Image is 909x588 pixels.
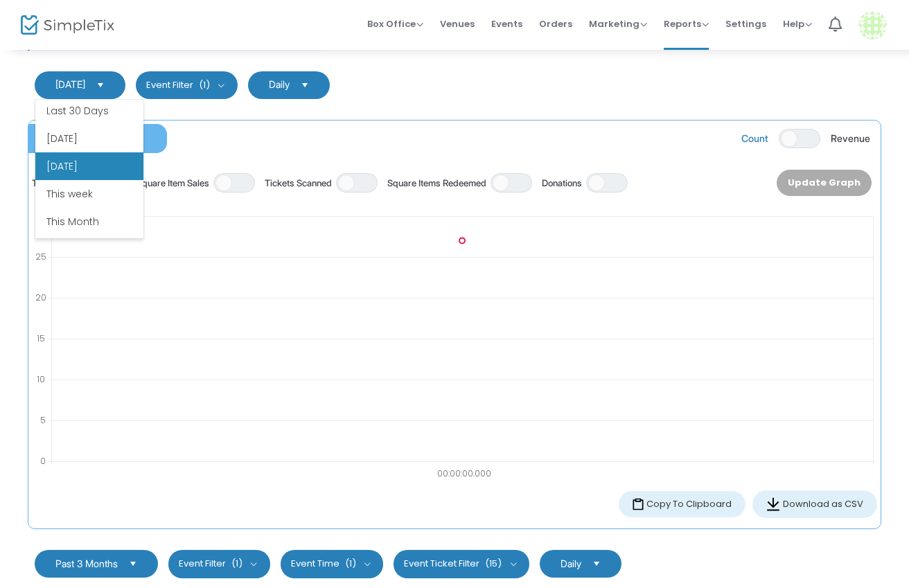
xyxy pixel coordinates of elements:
[40,455,46,467] text: 0
[664,17,709,30] span: Reports
[752,490,877,518] button: Download as CSV
[37,373,45,385] text: 10
[783,17,812,30] span: Help
[123,558,143,569] button: Select
[265,177,332,190] label: Tickets Scanned
[831,131,870,145] label: Revenue
[589,17,647,30] span: Marketing
[40,414,46,426] text: 5
[725,6,766,42] span: Settings
[394,550,529,578] button: Event Ticket Filter(15)
[766,497,780,511] img: donwload-icon
[485,558,502,569] span: (15)
[35,97,143,125] li: Last 30 Days
[55,78,85,90] span: [DATE]
[32,177,81,190] label: Ticket Sales
[437,467,491,479] text: 00:00:00.000
[367,17,423,30] span: Box Office
[35,180,143,208] li: This week
[35,152,143,180] li: [DATE]
[199,80,210,91] span: (1)
[91,80,110,91] button: Select
[440,6,475,42] span: Venues
[136,177,209,190] label: Square Item Sales
[37,332,45,344] text: 15
[491,6,522,42] span: Events
[281,550,384,578] button: Event Time(1)
[35,208,143,235] li: This Month
[35,292,46,303] text: 20
[136,71,238,99] button: Event Filter(1)
[55,558,118,569] span: Past 3 Months
[741,131,768,145] label: Count
[231,558,242,569] span: (1)
[561,558,581,570] span: Daily
[35,235,143,263] li: Last Month
[345,558,356,569] span: (1)
[35,251,46,262] text: 25
[542,177,582,190] label: Donations
[269,79,290,91] span: Daily
[295,80,315,91] button: Select
[619,491,745,517] button: Copy To Clipboard
[387,177,486,190] label: Square Items Redeemed
[35,125,143,152] li: [DATE]
[168,550,270,578] button: Event Filter(1)
[633,498,644,510] img: copy-icon
[539,6,572,42] span: Orders
[587,558,606,569] button: Select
